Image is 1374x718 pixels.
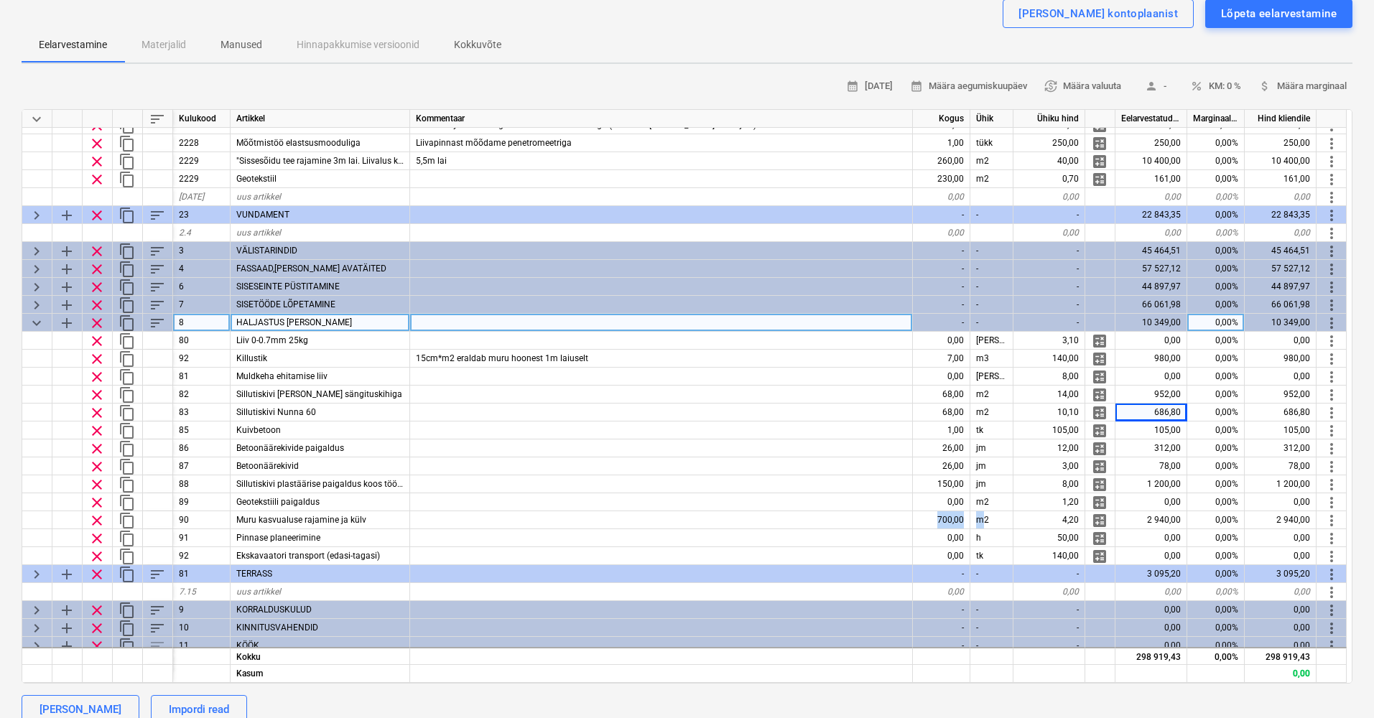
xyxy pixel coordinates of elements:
[28,314,45,332] span: Ahenda kategooria
[1323,171,1340,188] span: Rohkem toiminguid
[913,404,970,421] div: 68,00
[1253,75,1352,98] button: Määra marginaal
[1323,530,1340,547] span: Rohkem toiminguid
[1245,529,1317,547] div: 0,00
[1091,332,1108,350] span: Halda rea detailset jaotust
[913,350,970,368] div: 7,00
[173,134,231,152] div: 2228
[913,457,970,475] div: 26,00
[1245,188,1317,206] div: 0,00
[173,110,231,128] div: Kulukood
[1245,475,1317,493] div: 1 200,00
[1323,422,1340,439] span: Rohkem toiminguid
[1187,152,1245,170] div: 0,00%
[1258,78,1347,95] span: Määra marginaal
[1091,422,1108,439] span: Halda rea detailset jaotust
[913,296,970,314] div: -
[910,80,923,93] span: calendar_month
[1258,80,1271,93] span: attach_money
[119,171,136,188] span: Dubleeri rida
[970,278,1013,296] div: -
[1115,170,1187,188] div: 161,00
[1133,75,1179,98] button: -
[119,530,136,547] span: Dubleeri rida
[1245,439,1317,457] div: 312,00
[173,242,231,260] div: 3
[1115,260,1187,278] div: 57 527,12
[58,207,75,224] span: Lisa reale alamkategooria
[88,279,106,296] span: Eemalda rida
[119,135,136,152] span: Dubleeri rida
[846,80,859,93] span: calendar_month
[970,493,1013,511] div: m2
[88,350,106,368] span: Eemalda rida
[1013,314,1085,332] div: -
[1323,261,1340,278] span: Rohkem toiminguid
[88,458,106,475] span: Eemalda rida
[173,206,231,224] div: 23
[454,37,501,52] p: Kokkuvõte
[28,207,45,224] span: Laienda kategooriat
[28,261,45,278] span: Laienda kategooriat
[88,548,106,565] span: Eemalda rida
[1013,368,1085,386] div: 8,00
[970,296,1013,314] div: -
[1013,421,1085,439] div: 105,00
[88,404,106,421] span: Eemalda rida
[1115,242,1187,260] div: 45 464,51
[1115,421,1187,439] div: 105,00
[1013,547,1085,565] div: 140,00
[970,386,1013,404] div: m2
[149,243,166,260] span: Sorteeri read kategooriasiseselt
[1187,421,1245,439] div: 0,00%
[1013,457,1085,475] div: 3,00
[88,386,106,404] span: Eemalda rida
[1115,152,1187,170] div: 10 400,00
[1323,386,1340,404] span: Rohkem toiminguid
[1115,547,1187,565] div: 0,00
[119,458,136,475] span: Dubleeri rida
[1187,188,1245,206] div: 0,00%
[119,314,136,332] span: Dubleeri kategooriat
[58,279,75,296] span: Lisa reale alamkategooria
[1044,80,1057,93] span: currency_exchange
[1323,189,1340,206] span: Rohkem toiminguid
[913,278,970,296] div: -
[1138,78,1173,95] span: -
[1221,4,1337,23] div: Lõpeta eelarvestamine
[119,279,136,296] span: Dubleeri kategooriat
[913,386,970,404] div: 68,00
[58,297,75,314] span: Lisa reale alamkategooria
[1187,457,1245,475] div: 0,00%
[1187,475,1245,493] div: 0,00%
[1013,350,1085,368] div: 140,00
[1013,278,1085,296] div: -
[119,332,136,350] span: Dubleeri rida
[28,111,45,128] span: Ahenda kõik kategooriad
[1187,134,1245,152] div: 0,00%
[1323,225,1340,242] span: Rohkem toiminguid
[149,207,166,224] span: Sorteeri read kategooriasiseselt
[970,350,1013,368] div: m3
[970,110,1013,128] div: Ühik
[1245,170,1317,188] div: 161,00
[173,421,231,439] div: 85
[1245,511,1317,529] div: 2 940,00
[1323,297,1340,314] span: Rohkem toiminguid
[1184,75,1247,98] button: KM: 0 %
[913,475,970,493] div: 150,00
[1245,386,1317,404] div: 952,00
[1245,152,1317,170] div: 10 400,00
[119,153,136,170] span: Dubleeri rida
[1323,314,1340,332] span: Rohkem toiminguid
[913,260,970,278] div: -
[970,134,1013,152] div: tükk
[1323,350,1340,368] span: Rohkem toiminguid
[119,261,136,278] span: Dubleeri kategooriat
[173,332,231,350] div: 80
[1013,439,1085,457] div: 12,00
[1091,458,1108,475] span: Halda rea detailset jaotust
[913,439,970,457] div: 26,00
[1187,332,1245,350] div: 0,00%
[88,314,106,332] span: Eemalda rida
